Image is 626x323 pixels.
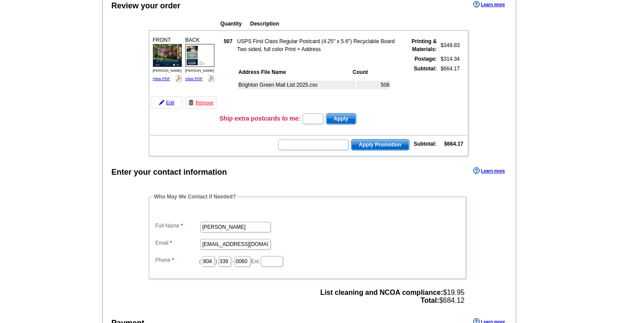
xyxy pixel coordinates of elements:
[208,75,214,81] img: pdf_logo.png
[250,19,411,28] th: Description
[438,55,460,63] td: $314.34
[152,35,183,84] div: FRONT
[238,68,351,77] th: Address File Name
[185,69,214,73] span: [PERSON_NAME]
[320,289,464,305] span: $19.95 $684.12
[420,297,439,304] strong: Total:
[237,37,402,54] td: USPS First Class Regular Postcard (4.25" x 5.6") Recyclable Board Two sided, full color Print + A...
[444,141,463,147] strong: $664.17
[188,100,194,105] img: trashcan-icon.gif
[184,35,216,84] div: BACK
[175,75,182,81] img: pdf_logo.png
[352,68,390,77] th: Count
[414,141,437,147] strong: Subtotal:
[156,222,199,230] label: Full Name
[112,166,227,178] div: Enter your contact information
[326,113,356,125] button: Apply
[414,66,437,72] strong: Subtotal:
[238,81,355,89] td: Brighton Green Mail List 2025.csv
[153,193,237,201] legend: Who May We Contact If Needed?
[450,118,626,323] iframe: LiveChat chat widget
[185,77,203,81] a: View PDF
[153,69,182,73] span: [PERSON_NAME]
[186,96,217,109] a: Remove
[356,81,390,89] td: 506
[152,96,182,109] a: Edit
[320,289,443,296] strong: List cleaning and NCOA compliance:
[414,56,437,62] strong: Postage:
[159,100,164,105] img: pencil-icon.gif
[153,254,462,268] dd: ( ) - Ext.
[412,38,437,52] strong: Printing & Materials:
[351,139,409,150] span: Apply Promotion
[153,77,170,81] a: View PDF
[153,44,182,66] img: small-thumb.jpg
[473,1,505,8] a: Learn more
[438,64,460,110] td: $664.17
[220,114,300,122] h3: Ship extra postcards to me:
[438,37,460,54] td: $349.83
[156,256,199,264] label: Phone
[351,139,409,150] button: Apply Promotion
[224,38,232,44] strong: 507
[185,44,214,66] img: small-thumb.jpg
[220,19,249,28] th: Quantity
[156,239,199,247] label: Email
